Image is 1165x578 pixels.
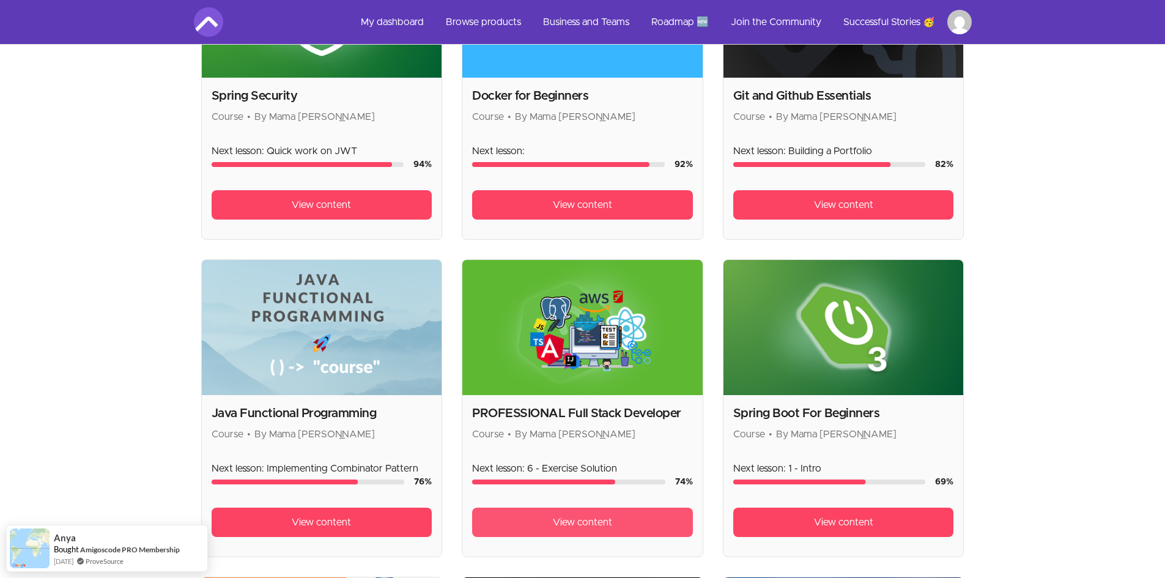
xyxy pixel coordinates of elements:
[472,480,665,484] div: Course progress
[776,112,897,122] span: By Mama [PERSON_NAME]
[769,112,772,122] span: •
[733,429,765,439] span: Course
[212,87,432,105] h2: Spring Security
[733,480,926,484] div: Course progress
[721,7,831,37] a: Join the Community
[202,260,442,395] img: Product image for Java Functional Programming
[54,544,79,554] span: Bought
[212,162,404,167] div: Course progress
[212,112,243,122] span: Course
[413,160,432,169] span: 94 %
[54,556,73,566] span: [DATE]
[86,556,124,566] a: ProveSource
[254,112,375,122] span: By Mama [PERSON_NAME]
[733,190,954,220] a: View content
[733,144,954,158] p: Next lesson: Building a Portfolio
[814,198,873,212] span: View content
[515,112,635,122] span: By Mama [PERSON_NAME]
[472,162,665,167] div: Course progress
[212,508,432,537] a: View content
[553,198,612,212] span: View content
[292,198,351,212] span: View content
[80,545,180,554] a: Amigoscode PRO Membership
[10,528,50,568] img: provesource social proof notification image
[947,10,972,34] img: Profile image for Teoh
[733,508,954,537] a: View content
[472,405,693,422] h2: PROFESSIONAL Full Stack Developer
[212,480,405,484] div: Course progress
[733,405,954,422] h2: Spring Boot For Beginners
[533,7,639,37] a: Business and Teams
[254,429,375,439] span: By Mama [PERSON_NAME]
[935,478,953,486] span: 69 %
[508,429,511,439] span: •
[472,429,504,439] span: Course
[834,7,945,37] a: Successful Stories 🥳
[776,429,897,439] span: By Mama [PERSON_NAME]
[212,429,243,439] span: Course
[553,515,612,530] span: View content
[351,7,434,37] a: My dashboard
[462,260,703,395] img: Product image for PROFESSIONAL Full Stack Developer
[54,533,76,543] span: Anya
[472,112,504,122] span: Course
[723,260,964,395] img: Product image for Spring Boot For Beginners
[935,160,953,169] span: 82 %
[733,112,765,122] span: Course
[436,7,531,37] a: Browse products
[212,190,432,220] a: View content
[292,515,351,530] span: View content
[675,478,693,486] span: 74 %
[675,160,693,169] span: 92 %
[212,144,432,158] p: Next lesson: Quick work on JWT
[351,7,972,37] nav: Main
[814,515,873,530] span: View content
[414,478,432,486] span: 76 %
[733,87,954,105] h2: Git and Github Essentials
[212,461,432,476] p: Next lesson: Implementing Combinator Pattern
[642,7,719,37] a: Roadmap 🆕
[247,112,251,122] span: •
[515,429,635,439] span: By Mama [PERSON_NAME]
[472,508,693,537] a: View content
[472,461,693,476] p: Next lesson: 6 - Exercise Solution
[508,112,511,122] span: •
[769,429,772,439] span: •
[733,162,926,167] div: Course progress
[472,144,693,158] p: Next lesson:
[733,461,954,476] p: Next lesson: 1 - Intro
[247,429,251,439] span: •
[212,405,432,422] h2: Java Functional Programming
[472,87,693,105] h2: Docker for Beginners
[472,190,693,220] a: View content
[194,7,223,37] img: Amigoscode logo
